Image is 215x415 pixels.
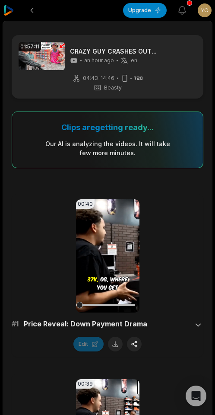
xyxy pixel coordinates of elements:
span: # 1 [12,319,19,330]
div: Clips are getting ready... [61,122,154,132]
a: CRAZY GUY CRASHES OUT... [70,48,157,55]
img: reap [3,5,14,16]
span: 04:43 - 14:46 [83,74,114,82]
span: Price Reveal: Down Payment Drama [24,319,147,330]
button: Edit [73,337,104,351]
video: Your browser does not support mp4 format. [76,199,139,312]
span: en [131,57,137,64]
span: an hour ago [84,57,114,64]
button: Upgrade [123,3,167,18]
div: Open Intercom Messenger [186,386,206,406]
span: Beasty [104,84,122,92]
div: Our AI is analyzing the video s . It will take few more minutes. [45,139,171,157]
